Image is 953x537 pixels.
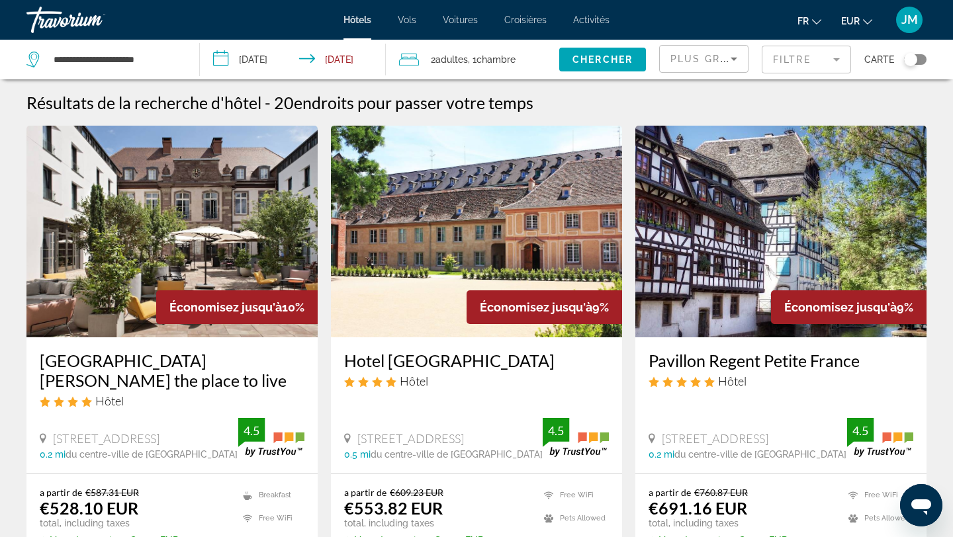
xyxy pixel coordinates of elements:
a: Hotel [GEOGRAPHIC_DATA] [344,351,609,370]
li: Free WiFi [842,487,913,503]
span: a partir de [40,487,82,498]
span: EUR [841,16,860,26]
button: Chercher [559,48,646,71]
span: Plus grandes économies [670,54,829,64]
img: trustyou-badge.svg [238,418,304,457]
img: trustyou-badge.svg [543,418,609,457]
a: Activités [573,15,610,25]
p: total, including taxes [40,518,205,528]
div: 5 star Hotel [649,374,913,388]
del: €760.87 EUR [694,487,748,498]
span: 2 [431,50,468,69]
p: total, including taxes [344,518,510,528]
img: Hotel image [26,126,318,337]
ins: €691.16 EUR [649,498,747,518]
button: Toggle map [894,54,927,65]
span: 0.2 mi [649,449,674,460]
div: 9% [467,290,622,324]
h2: 20 [274,93,533,112]
a: [GEOGRAPHIC_DATA][PERSON_NAME] the place to live [40,351,304,390]
ins: €553.82 EUR [344,498,443,518]
span: [STREET_ADDRESS] [662,431,768,446]
div: 4 star Hotel [40,393,304,408]
img: trustyou-badge.svg [847,418,913,457]
span: a partir de [649,487,691,498]
span: 0.5 mi [344,449,371,460]
button: Check-in date: Dec 6, 2025 Check-out date: Dec 7, 2025 [200,40,386,79]
li: Breakfast [236,487,304,503]
span: du centre-ville de [GEOGRAPHIC_DATA] [66,449,238,460]
div: 4 star Hotel [344,374,609,388]
a: Hôtels [343,15,371,25]
img: Hotel image [635,126,927,337]
a: Voitures [443,15,478,25]
img: Hotel image [331,126,622,337]
a: Vols [398,15,416,25]
span: Économisez jusqu'à [480,300,592,314]
span: du centre-ville de [GEOGRAPHIC_DATA] [674,449,846,460]
span: Économisez jusqu'à [784,300,897,314]
li: Pets Allowed [842,510,913,526]
span: a partir de [344,487,386,498]
button: Filter [762,45,851,74]
span: endroits pour passer votre temps [294,93,533,112]
span: Hôtel [95,393,124,408]
ins: €528.10 EUR [40,498,138,518]
span: [STREET_ADDRESS] [53,431,159,446]
span: Hôtel [718,374,747,388]
h1: Résultats de la recherche d'hôtel [26,93,261,112]
span: JM [901,13,918,26]
button: User Menu [892,6,927,34]
span: [STREET_ADDRESS] [357,431,464,446]
li: Free WiFi [236,510,304,526]
div: 4.5 [238,423,265,438]
div: 4.5 [847,423,874,438]
a: Pavillon Regent Petite France [649,351,913,370]
button: Change language [797,11,821,30]
a: Croisières [504,15,547,25]
span: - [265,93,271,112]
span: Économisez jusqu'à [169,300,282,314]
p: total, including taxes [649,518,814,528]
button: Travelers: 2 adults, 0 children [386,40,559,79]
button: Change currency [841,11,872,30]
span: fr [797,16,809,26]
span: Carte [864,50,894,69]
div: 9% [771,290,927,324]
mat-select: Sort by [670,51,737,67]
div: 10% [156,290,318,324]
span: , 1 [468,50,516,69]
a: Travorium [26,3,159,37]
span: Chambre [476,54,516,65]
li: Free WiFi [537,487,609,503]
del: €609.23 EUR [390,487,443,498]
li: Pets Allowed [537,510,609,526]
span: Adultes [435,54,468,65]
span: Chercher [572,54,633,65]
span: Hôtel [400,374,428,388]
span: 0.2 mi [40,449,66,460]
del: €587.31 EUR [85,487,139,498]
span: du centre-ville de [GEOGRAPHIC_DATA] [371,449,543,460]
iframe: Bouton de lancement de la fenêtre de messagerie [900,484,942,526]
div: 4.5 [543,423,569,438]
